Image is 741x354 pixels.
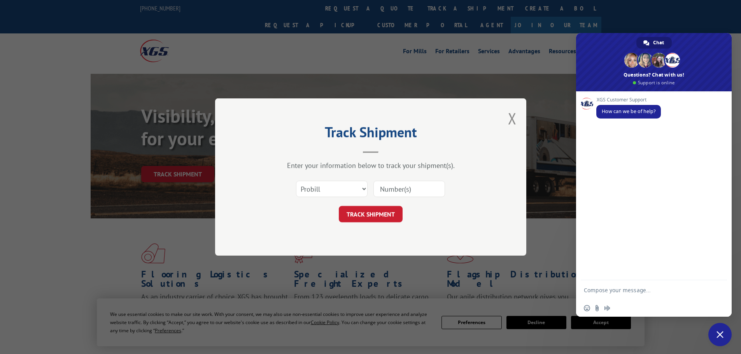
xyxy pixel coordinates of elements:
[602,108,655,115] span: How can we be of help?
[596,97,661,103] span: XGS Customer Support
[254,161,487,170] div: Enter your information below to track your shipment(s).
[594,305,600,311] span: Send a file
[604,305,610,311] span: Audio message
[373,181,445,197] input: Number(s)
[584,305,590,311] span: Insert an emoji
[254,127,487,141] h2: Track Shipment
[339,206,403,222] button: TRACK SHIPMENT
[508,108,517,129] button: Close modal
[708,323,732,346] a: Close chat
[584,280,708,300] textarea: Compose your message...
[636,37,672,49] a: Chat
[653,37,664,49] span: Chat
